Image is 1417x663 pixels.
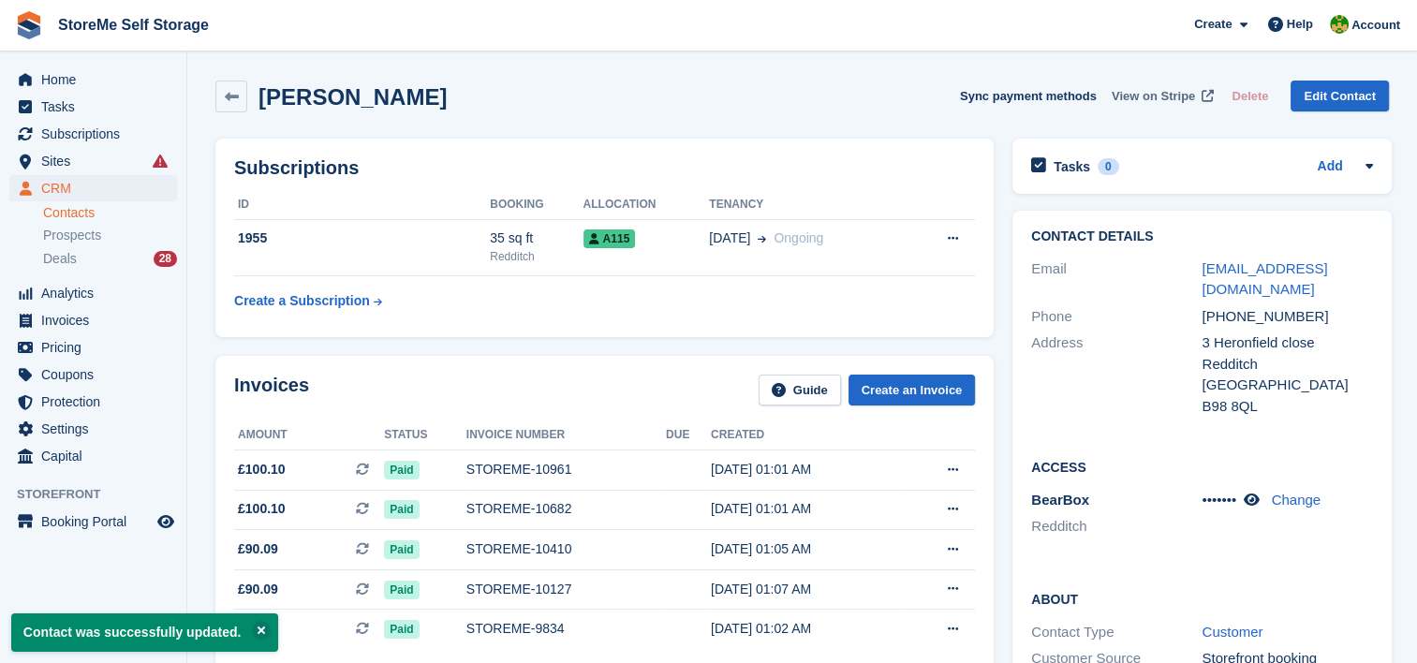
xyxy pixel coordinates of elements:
div: [DATE] 01:01 AM [711,499,901,519]
div: STOREME-10682 [466,499,666,519]
span: £100.10 [238,460,286,479]
div: [PHONE_NUMBER] [1202,306,1372,328]
a: Add [1317,156,1342,178]
div: 3 Heronfield close [1202,332,1372,354]
a: StoreMe Self Storage [51,9,216,40]
div: STOREME-10410 [466,539,666,559]
span: Coupons [41,361,154,388]
div: [DATE] 01:07 AM [711,580,901,599]
span: Pricing [41,334,154,361]
a: Create an Invoice [849,375,976,405]
a: menu [9,361,177,388]
span: Capital [41,443,154,469]
h2: Subscriptions [234,157,975,179]
a: menu [9,175,177,201]
div: [DATE] 01:02 AM [711,619,901,639]
span: Storefront [17,485,186,504]
span: A115 [583,229,636,248]
th: Allocation [583,190,710,220]
span: Account [1351,16,1400,35]
th: Created [711,420,901,450]
span: Paid [384,540,419,559]
div: [GEOGRAPHIC_DATA] [1202,375,1372,396]
span: Prospects [43,227,101,244]
div: 1955 [234,228,490,248]
div: Redditch [490,248,583,265]
div: [DATE] 01:05 AM [711,539,901,559]
a: menu [9,443,177,469]
span: Ongoing [774,230,823,245]
a: Preview store [155,510,177,533]
span: Analytics [41,280,154,306]
a: menu [9,66,177,93]
span: Deals [43,250,77,268]
a: Change [1271,492,1321,508]
span: BearBox [1031,492,1089,508]
span: Invoices [41,307,154,333]
th: Invoice number [466,420,666,450]
div: Address [1031,332,1202,417]
span: ••••••• [1202,492,1236,508]
div: STOREME-10127 [466,580,666,599]
h2: [PERSON_NAME] [258,84,447,110]
div: [DATE] 01:01 AM [711,460,901,479]
span: Paid [384,500,419,519]
span: Help [1287,15,1313,34]
h2: Tasks [1054,158,1090,175]
img: stora-icon-8386f47178a22dfd0bd8f6a31ec36ba5ce8667c1dd55bd0f319d3a0aa187defe.svg [15,11,43,39]
div: STOREME-9834 [466,619,666,639]
a: menu [9,307,177,333]
a: View on Stripe [1104,81,1218,111]
div: STOREME-10961 [466,460,666,479]
h2: Invoices [234,375,309,405]
div: 35 sq ft [490,228,583,248]
div: B98 8QL [1202,396,1372,418]
span: Protection [41,389,154,415]
div: Contact Type [1031,622,1202,643]
img: StorMe [1330,15,1349,34]
a: menu [9,148,177,174]
li: Redditch [1031,516,1202,538]
div: Redditch [1202,354,1372,376]
a: menu [9,389,177,415]
span: Paid [384,461,419,479]
a: menu [9,94,177,120]
a: Create a Subscription [234,284,382,318]
span: View on Stripe [1112,87,1195,106]
a: menu [9,334,177,361]
span: Paid [384,581,419,599]
span: CRM [41,175,154,201]
th: Tenancy [709,190,907,220]
a: Edit Contact [1291,81,1389,111]
a: menu [9,280,177,306]
th: ID [234,190,490,220]
span: Home [41,66,154,93]
span: £100.10 [238,499,286,519]
span: Subscriptions [41,121,154,147]
span: Paid [384,620,419,639]
a: Deals 28 [43,249,177,269]
a: Customer [1202,624,1262,640]
a: Prospects [43,226,177,245]
span: Tasks [41,94,154,120]
div: 28 [154,251,177,267]
h2: About [1031,589,1372,608]
a: menu [9,416,177,442]
span: £90.09 [238,580,278,599]
a: Guide [759,375,841,405]
th: Status [384,420,466,450]
a: Contacts [43,204,177,222]
span: £90.09 [238,539,278,559]
span: Booking Portal [41,508,154,535]
span: Sites [41,148,154,174]
a: menu [9,508,177,535]
i: Smart entry sync failures have occurred [153,154,168,169]
span: Create [1194,15,1232,34]
span: Settings [41,416,154,442]
a: menu [9,121,177,147]
h2: Contact Details [1031,229,1372,244]
button: Sync payment methods [960,81,1097,111]
h2: Access [1031,457,1372,476]
div: Phone [1031,306,1202,328]
span: [DATE] [709,228,750,248]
